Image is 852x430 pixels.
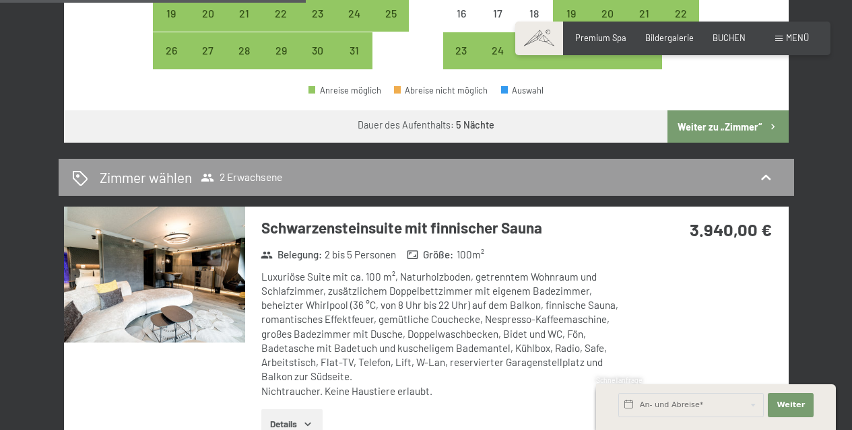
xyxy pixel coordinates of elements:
div: Anreise möglich [336,32,372,69]
div: Abreise nicht möglich [394,86,488,95]
div: 22 [663,8,697,42]
div: Anreise möglich [443,32,480,69]
div: Thu Jan 29 2026 [263,32,299,69]
div: Anreise möglich [190,32,226,69]
div: 17 [481,8,515,42]
span: Schnellanfrage [596,376,643,384]
a: BUCHEN [713,32,746,43]
button: Weiter zu „Zimmer“ [667,110,788,143]
div: 16 [445,8,478,42]
div: Anreise möglich [516,32,552,69]
div: 26 [554,45,588,79]
div: Anreise möglich [626,32,662,69]
div: Tue Jan 27 2026 [190,32,226,69]
div: 24 [481,45,515,79]
div: 31 [337,45,371,79]
div: Wed Feb 25 2026 [516,32,552,69]
div: 20 [191,8,225,42]
div: Sat Feb 28 2026 [626,32,662,69]
h2: Zimmer wählen [100,168,192,187]
div: 25 [517,45,551,79]
div: Dauer des Aufenthalts: [358,118,494,132]
div: 21 [228,8,261,42]
a: Premium Spa [575,32,626,43]
div: 29 [264,45,298,79]
img: mss_renderimg.php [64,207,245,343]
strong: Belegung : [261,248,322,262]
div: Anreise möglich [308,86,381,95]
div: 25 [374,8,407,42]
div: 21 [627,8,661,42]
div: Luxuriöse Suite mit ca. 100 m², Naturholzboden, getrenntem Wohnraum und Schlafzimmer, zusätzliche... [261,270,626,399]
div: Fri Jan 30 2026 [299,32,335,69]
button: Weiter [768,393,814,417]
div: 22 [264,8,298,42]
div: 30 [300,45,334,79]
div: 23 [300,8,334,42]
div: 27 [191,45,225,79]
span: Weiter [777,400,805,410]
div: Anreise möglich [263,32,299,69]
div: Auswahl [501,86,544,95]
div: 24 [337,8,371,42]
div: Wed Jan 28 2026 [226,32,263,69]
div: Anreise möglich [553,32,589,69]
div: 27 [591,45,624,79]
div: 28 [228,45,261,79]
div: 20 [591,8,624,42]
div: 19 [554,8,588,42]
div: Thu Feb 26 2026 [553,32,589,69]
div: 19 [154,8,188,42]
div: Mon Feb 23 2026 [443,32,480,69]
b: 5 Nächte [456,119,494,131]
div: 26 [154,45,188,79]
div: Anreise möglich [480,32,516,69]
div: Anreise möglich [299,32,335,69]
div: 23 [445,45,478,79]
div: Fri Feb 27 2026 [589,32,626,69]
strong: 3.940,00 € [690,219,772,240]
span: 2 Erwachsene [201,171,282,184]
div: 28 [627,45,661,79]
span: 100 m² [457,248,484,262]
div: Tue Feb 24 2026 [480,32,516,69]
div: Mon Jan 26 2026 [153,32,189,69]
h3: Schwarzensteinsuite mit finnischer Sauna [261,217,626,238]
span: Menü [786,32,809,43]
div: Anreise möglich [226,32,263,69]
a: Bildergalerie [645,32,694,43]
div: Anreise möglich [589,32,626,69]
div: Anreise möglich [153,32,189,69]
div: 18 [517,8,551,42]
strong: Größe : [407,248,454,262]
div: Sat Jan 31 2026 [336,32,372,69]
